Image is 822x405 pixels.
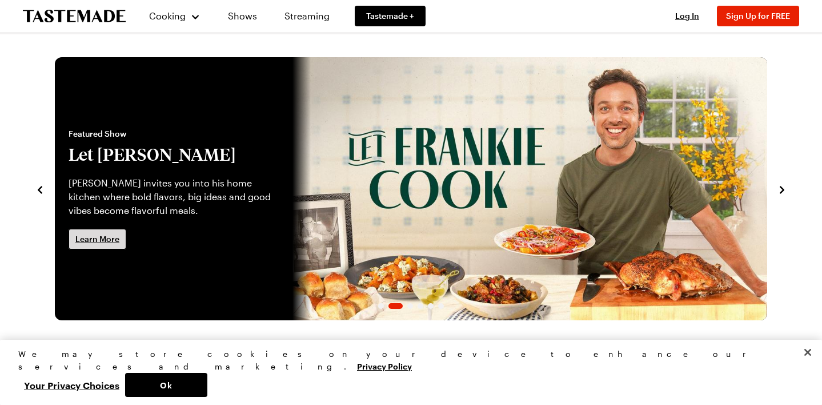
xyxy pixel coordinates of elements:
button: navigate to next item [776,182,788,196]
a: More information about your privacy, opens in a new tab [357,360,412,371]
span: Sign Up for FREE [726,11,790,21]
div: We may store cookies on your device to enhance our services and marketing. [18,348,794,373]
span: Featured Show [69,128,279,140]
a: Tastemade + [355,6,426,26]
span: Go to slide 2 [388,303,403,309]
span: Cooking [149,10,186,21]
button: Log In [664,10,710,22]
p: [PERSON_NAME] invites you into his home kitchen where bold flavors, big ideas and good vibes beco... [69,176,279,217]
span: Learn More [75,233,119,245]
span: Go to slide 5 [428,303,434,309]
button: Your Privacy Choices [18,373,125,397]
div: 2 / 6 [55,57,767,320]
h2: Let [PERSON_NAME] [69,144,279,165]
span: Go to slide 4 [418,303,423,309]
div: Privacy [18,348,794,397]
button: navigate to previous item [34,182,46,196]
span: Go to slide 3 [407,303,413,309]
a: Learn More [69,229,126,249]
span: Go to slide 6 [438,303,444,309]
span: Tastemade + [366,10,414,22]
span: Go to slide 1 [378,303,384,309]
span: Log In [675,11,699,21]
button: Close [795,340,820,365]
a: To Tastemade Home Page [23,10,126,23]
button: Ok [125,373,207,397]
button: Cooking [149,2,201,30]
button: Sign Up for FREE [717,6,799,26]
